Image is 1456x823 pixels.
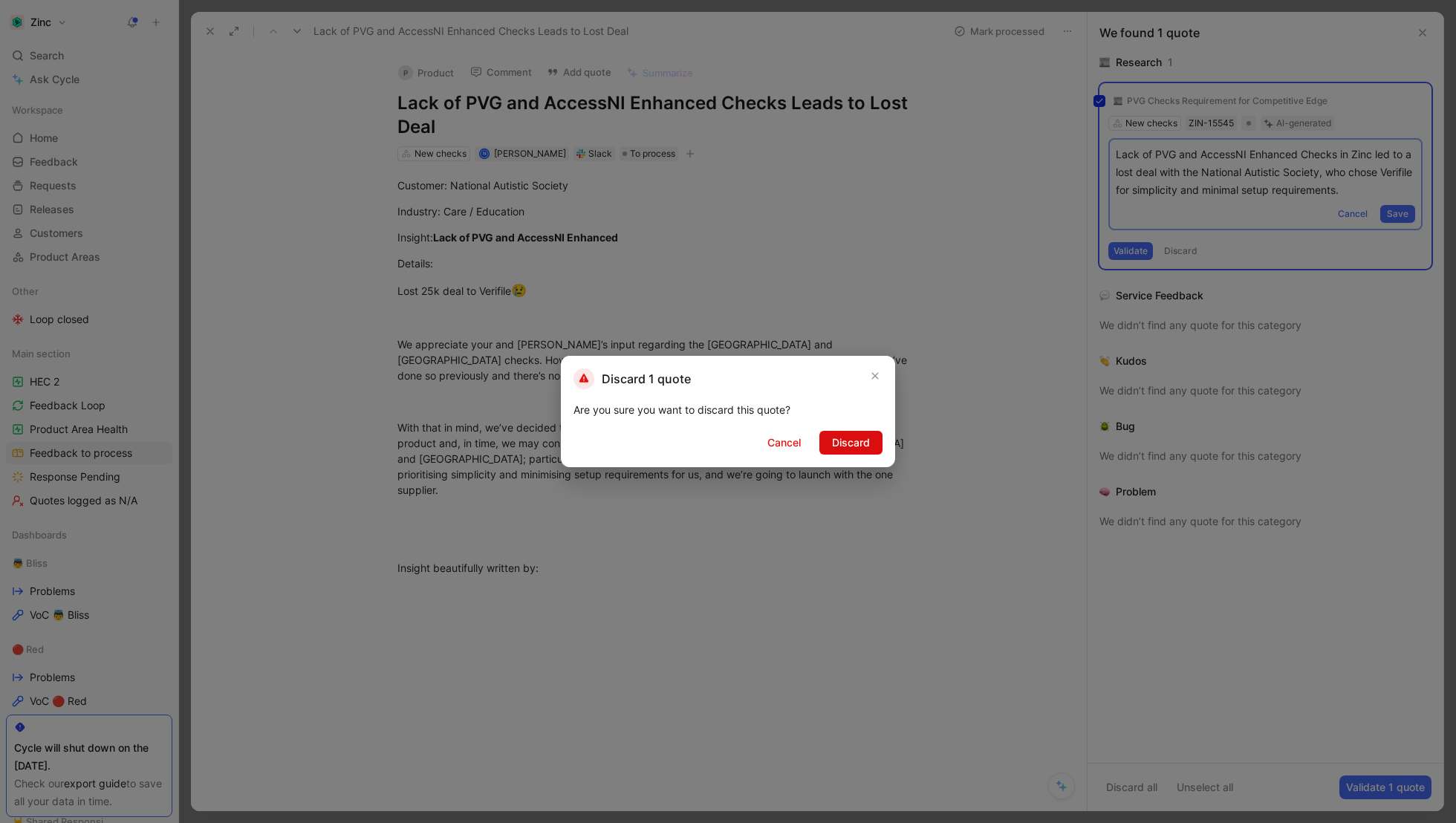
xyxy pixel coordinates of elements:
button: Cancel [755,431,813,455]
span: Discard [832,434,870,452]
button: Discard [819,431,883,455]
div: Are you sure you want to discard this quote? [573,401,883,419]
span: Cancel [767,434,801,452]
h2: Discard 1 quote [573,368,691,389]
